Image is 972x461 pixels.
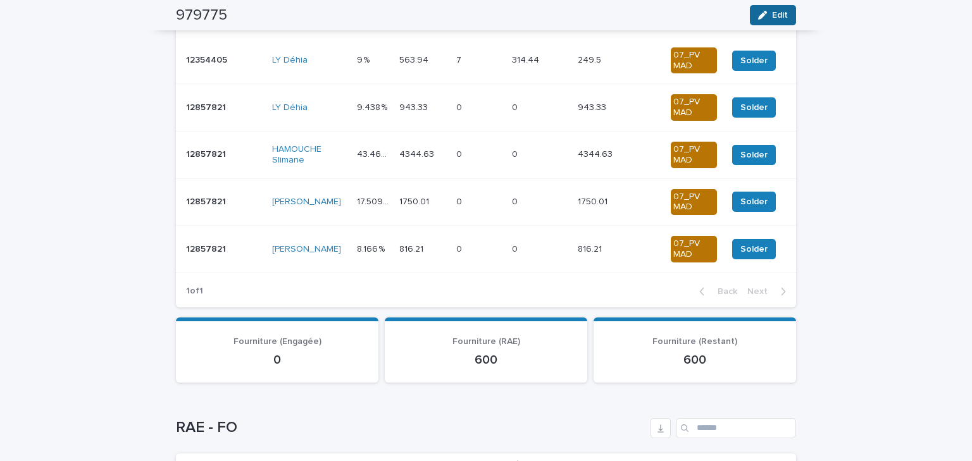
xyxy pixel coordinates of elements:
[186,100,228,113] p: 12857821
[357,52,372,66] p: 9 %
[740,101,768,114] span: Solder
[750,5,796,25] button: Edit
[176,178,796,226] tr: 1285782112857821 [PERSON_NAME] 17.509 %17.509 % 1750.011750.01 00 00 1750.011750.01 07_PV MADSolder
[740,54,768,67] span: Solder
[452,337,520,346] span: Fourniture (RAE)
[732,145,776,165] button: Solder
[732,192,776,212] button: Solder
[176,84,796,132] tr: 1285782112857821 LY Déhia 9.438 %9.438 % 943.33943.33 00 00 943.33943.33 07_PV MADSolder
[234,337,321,346] span: Fourniture (Engagée)
[671,94,717,121] div: 07_PV MAD
[512,242,520,255] p: 0
[399,194,432,207] p: 1750.01
[357,100,390,113] p: 9.438 %
[176,131,796,178] tr: 1285782112857821 HAMOUCHE Slimane 43.468 %43.468 % 4344.634344.63 00 00 4344.634344.63 07_PV MADS...
[578,242,604,255] p: 816.21
[176,276,213,307] p: 1 of 1
[512,52,542,66] p: 314.44
[671,236,717,262] div: 07_PV MAD
[732,97,776,118] button: Solder
[176,6,227,25] h2: 979775
[578,147,615,160] p: 4344.63
[740,243,768,255] span: Solder
[186,242,228,255] p: 12857821
[652,337,737,346] span: Fourniture (Restant)
[272,197,341,207] a: [PERSON_NAME]
[399,147,437,160] p: 4344.63
[186,194,228,207] p: 12857821
[710,287,737,296] span: Back
[740,149,768,161] span: Solder
[456,147,464,160] p: 0
[186,52,230,66] p: 12354405
[512,147,520,160] p: 0
[740,195,768,208] span: Solder
[578,52,604,66] p: 249.5
[186,147,228,160] p: 12857821
[191,352,363,367] p: 0
[456,52,464,66] p: 7
[732,239,776,259] button: Solder
[456,194,464,207] p: 0
[176,226,796,273] tr: 1285782112857821 [PERSON_NAME] 8.166 %8.166 % 816.21816.21 00 00 816.21816.21 07_PV MADSolder
[357,242,387,255] p: 8.166 %
[456,100,464,113] p: 0
[399,52,431,66] p: 563.94
[747,287,775,296] span: Next
[357,147,392,160] p: 43.468 %
[357,194,392,207] p: 17.509 %
[676,418,796,438] input: Search
[732,51,776,71] button: Solder
[689,286,742,297] button: Back
[578,100,609,113] p: 943.33
[272,102,308,113] a: LY Déhia
[272,244,341,255] a: [PERSON_NAME]
[609,352,781,367] p: 600
[742,286,796,297] button: Next
[456,242,464,255] p: 0
[272,144,347,166] a: HAMOUCHE Slimane
[512,100,520,113] p: 0
[272,55,308,66] a: LY Déhia
[671,47,717,74] div: 07_PV MAD
[176,37,796,84] tr: 1235440512354405 LY Déhia 9 %9 % 563.94563.94 77 314.44314.44 249.5249.5 07_PV MADSolder
[399,100,430,113] p: 943.33
[772,11,788,20] span: Edit
[512,194,520,207] p: 0
[671,142,717,168] div: 07_PV MAD
[176,419,645,437] h1: RAE - FO
[399,242,426,255] p: 816.21
[400,352,572,367] p: 600
[671,189,717,216] div: 07_PV MAD
[578,194,610,207] p: 1750.01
